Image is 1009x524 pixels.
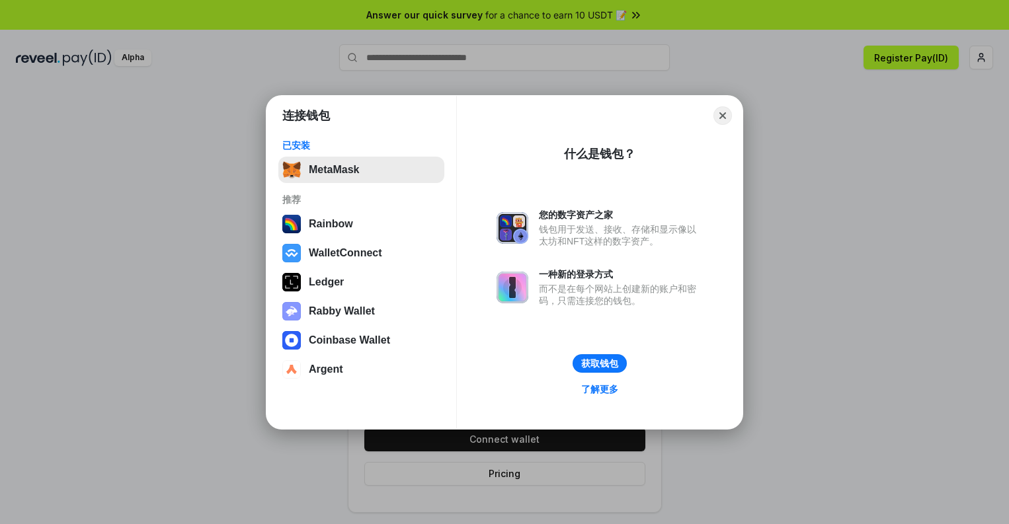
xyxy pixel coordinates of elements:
img: svg+xml,%3Csvg%20width%3D%22120%22%20height%3D%22120%22%20viewBox%3D%220%200%20120%20120%22%20fil... [282,215,301,233]
button: Argent [278,356,444,383]
a: 了解更多 [573,381,626,398]
img: svg+xml,%3Csvg%20xmlns%3D%22http%3A%2F%2Fwww.w3.org%2F2000%2Fsvg%22%20fill%3D%22none%22%20viewBox... [282,302,301,320]
div: Rabby Wallet [309,305,375,317]
div: Ledger [309,276,344,288]
button: Ledger [278,269,444,295]
button: 获取钱包 [573,354,627,373]
div: Rainbow [309,218,353,230]
div: 了解更多 [581,383,618,395]
div: 钱包用于发送、接收、存储和显示像以太坊和NFT这样的数字资产。 [539,223,703,247]
div: Coinbase Wallet [309,334,390,346]
img: svg+xml,%3Csvg%20xmlns%3D%22http%3A%2F%2Fwww.w3.org%2F2000%2Fsvg%22%20fill%3D%22none%22%20viewBox... [497,212,528,244]
button: Rainbow [278,211,444,237]
img: svg+xml,%3Csvg%20width%3D%2228%22%20height%3D%2228%22%20viewBox%3D%220%200%2028%2028%22%20fill%3D... [282,244,301,262]
div: Argent [309,363,343,375]
div: 您的数字资产之家 [539,209,703,221]
img: svg+xml,%3Csvg%20xmlns%3D%22http%3A%2F%2Fwww.w3.org%2F2000%2Fsvg%22%20fill%3D%22none%22%20viewBox... [497,272,528,303]
div: 什么是钱包？ [564,146,635,162]
div: 已安装 [282,139,440,151]
div: 而不是在每个网站上创建新的账户和密码，只需连接您的钱包。 [539,283,703,307]
div: 获取钱包 [581,357,618,369]
button: MetaMask [278,157,444,183]
button: Rabby Wallet [278,298,444,324]
div: 一种新的登录方式 [539,268,703,280]
img: svg+xml,%3Csvg%20width%3D%2228%22%20height%3D%2228%22%20viewBox%3D%220%200%2028%2028%22%20fill%3D... [282,360,301,379]
div: 推荐 [282,194,440,206]
img: svg+xml,%3Csvg%20xmlns%3D%22http%3A%2F%2Fwww.w3.org%2F2000%2Fsvg%22%20width%3D%2228%22%20height%3... [282,273,301,291]
button: WalletConnect [278,240,444,266]
h1: 连接钱包 [282,108,330,124]
div: WalletConnect [309,247,382,259]
button: Close [713,106,732,125]
img: svg+xml,%3Csvg%20fill%3D%22none%22%20height%3D%2233%22%20viewBox%3D%220%200%2035%2033%22%20width%... [282,161,301,179]
img: svg+xml,%3Csvg%20width%3D%2228%22%20height%3D%2228%22%20viewBox%3D%220%200%2028%2028%22%20fill%3D... [282,331,301,350]
button: Coinbase Wallet [278,327,444,354]
div: MetaMask [309,164,359,176]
